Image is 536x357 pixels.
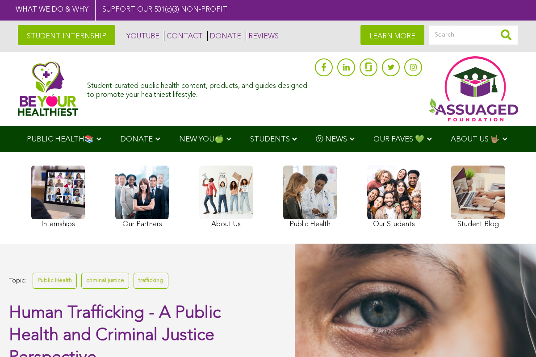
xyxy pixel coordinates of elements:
[124,31,159,41] a: YOUTUBE
[120,136,153,143] span: DONATE
[250,136,290,143] span: STUDENTS
[18,25,115,45] a: STUDENT INTERNSHIP
[18,61,78,116] img: Assuaged
[491,314,536,357] iframe: Chat Widget
[316,136,347,143] span: Ⓥ NEWS
[27,136,94,143] span: PUBLIC HEALTH📚
[429,25,518,45] input: Search
[87,78,310,99] div: Student-curated public health content, products, and guides designed to promote your healthiest l...
[451,136,500,143] span: ABOUT US 🤟🏽
[360,25,424,45] a: LEARN MORE
[13,126,523,152] div: Navigation Menu
[373,136,424,143] span: OUR FAVES 💚
[179,136,224,143] span: NEW YOU🍏
[9,275,26,287] span: Topic:
[134,273,168,288] a: trafficking
[207,31,241,41] a: DONATE
[33,273,77,288] a: Public Health
[164,31,203,41] a: CONTACT
[246,31,279,41] a: REVIEWS
[429,56,518,121] img: Assuaged App
[365,62,372,71] img: glassdoor
[81,273,129,288] a: criminal justice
